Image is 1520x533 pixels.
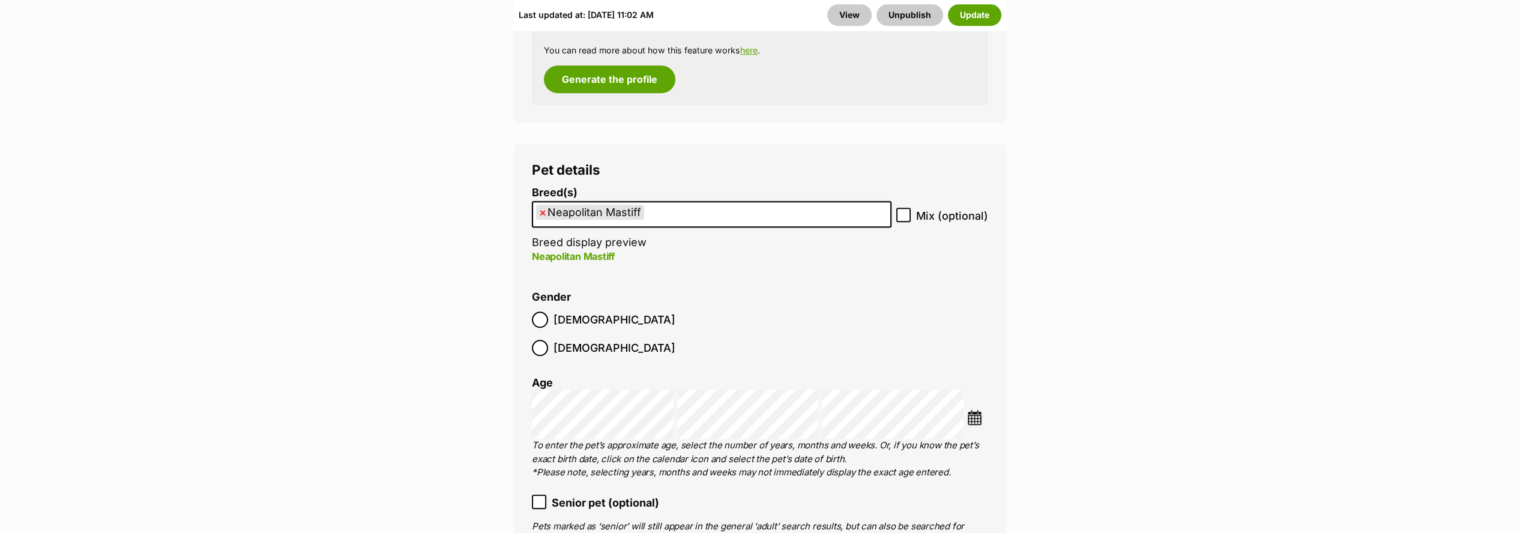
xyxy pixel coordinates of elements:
[967,410,982,425] img: ...
[544,44,976,56] p: You can read more about how this feature works .
[519,4,654,26] div: Last updated at: [DATE] 11:02 AM
[544,65,675,93] button: Generate the profile
[553,312,675,328] span: [DEMOGRAPHIC_DATA]
[532,187,891,199] label: Breed(s)
[532,249,891,263] p: Neapolitan Mastiff
[532,161,600,178] span: Pet details
[916,208,988,224] span: Mix (optional)
[539,205,546,220] span: ×
[876,4,943,26] button: Unpublish
[740,45,758,55] a: here
[827,4,872,26] a: View
[552,495,659,511] span: Senior pet (optional)
[532,376,553,389] label: Age
[948,4,1001,26] button: Update
[532,187,891,276] li: Breed display preview
[553,340,675,356] span: [DEMOGRAPHIC_DATA]
[532,439,988,480] p: To enter the pet’s approximate age, select the number of years, months and weeks. Or, if you know...
[532,291,571,304] label: Gender
[536,205,644,220] li: Neapolitan Mastiff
